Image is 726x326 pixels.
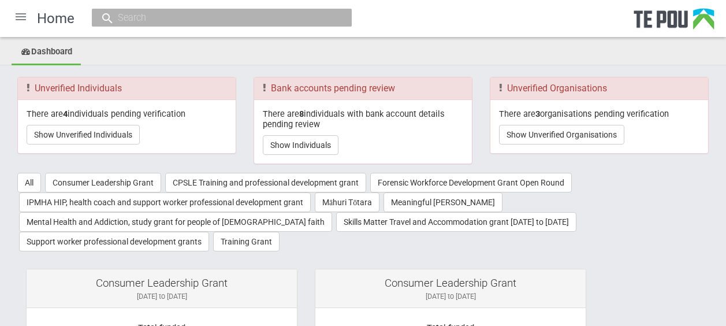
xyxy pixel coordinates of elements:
div: Consumer Leadership Grant [324,278,577,288]
b: 4 [63,109,68,119]
b: 8 [299,109,304,119]
button: Mental Health and Addiction, study grant for people of [DEMOGRAPHIC_DATA] faith [19,212,332,232]
p: There are individuals with bank account details pending review [263,109,463,130]
b: 3 [535,109,540,119]
div: Consumer Leadership Grant [35,278,288,288]
button: Consumer Leadership Grant [45,173,161,192]
button: Show Individuals [263,135,338,155]
button: CPSLE Training and professional development grant [165,173,366,192]
button: IPMHA HIP, health coach and support worker professional development grant [19,192,311,212]
div: [DATE] to [DATE] [35,291,288,302]
p: There are organisations pending verification [499,109,699,119]
h3: Bank accounts pending review [263,83,463,94]
div: [DATE] to [DATE] [324,291,577,302]
button: Māhuri Tōtara [315,192,379,212]
p: There are individuals pending verification [27,109,227,119]
button: Meaningful [PERSON_NAME] [384,192,502,212]
button: Training Grant [213,232,280,251]
button: Show Unverified Individuals [27,125,140,145]
h3: Unverified Individuals [27,83,227,94]
button: Support worker professional development grants [19,232,209,251]
button: Show Unverified Organisations [499,125,624,145]
button: Skills Matter Travel and Accommodation grant [DATE] to [DATE] [336,212,576,232]
input: Search [114,12,318,24]
h3: Unverified Organisations [499,83,699,94]
a: Dashboard [12,40,81,65]
button: All [17,173,41,192]
button: Forensic Workforce Development Grant Open Round [370,173,572,192]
